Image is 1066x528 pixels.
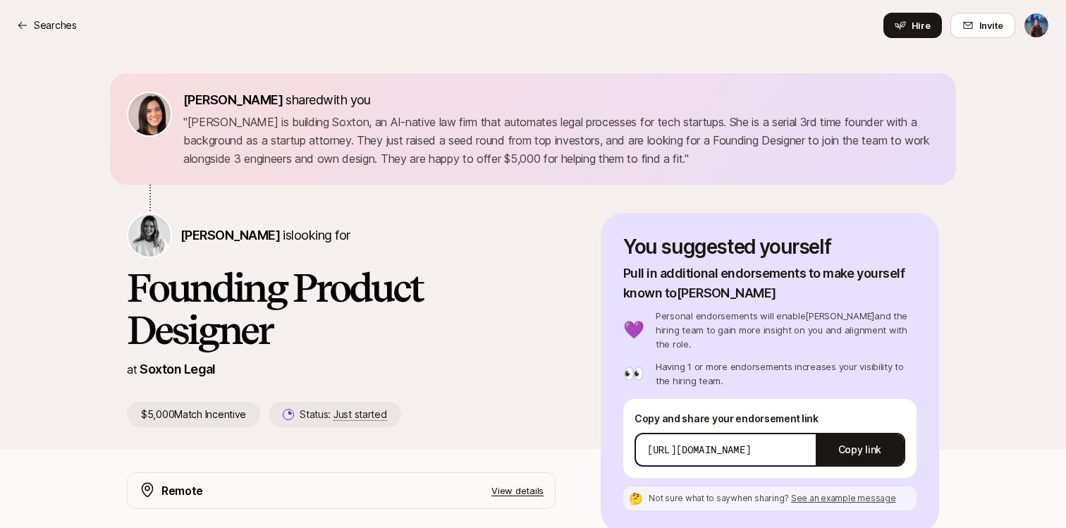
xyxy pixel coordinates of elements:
h1: Founding Product Designer [127,266,556,351]
p: 👀 [623,365,644,382]
p: Having 1 or more endorsements increases your visibility to the hiring team. [656,360,917,388]
span: [PERSON_NAME] [180,228,280,242]
p: 💜 [623,321,644,338]
p: Not sure what to say when sharing ? [649,492,896,505]
button: Hire [883,13,942,38]
p: View details [491,484,544,498]
p: You suggested yourself [623,235,917,258]
p: Copy and share your endorsement link [635,410,905,427]
button: Copy link [816,430,904,469]
p: Soxton Legal [140,360,216,379]
button: Dhruvil Shah [1024,13,1049,38]
span: Invite [979,18,1003,32]
p: Searches [34,17,77,34]
button: Invite [950,13,1015,38]
img: 71d7b91d_d7cb_43b4_a7ea_a9b2f2cc6e03.jpg [128,93,171,135]
p: 🤔 [629,493,643,504]
span: with you [323,92,371,107]
span: See an example message [791,493,896,503]
p: " [PERSON_NAME] is building Soxton, an AI-native law firm that automates legal processes for tech... [183,113,939,168]
span: Hire [912,18,931,32]
span: [PERSON_NAME] [183,92,283,107]
p: shared [183,90,376,110]
p: Pull in additional endorsements to make yourself known to [PERSON_NAME] [623,264,917,303]
img: Dhruvil Shah [1024,13,1048,37]
img: Logan Brown [128,214,171,257]
p: Status: [300,406,386,423]
p: Remote [161,481,203,500]
p: [URL][DOMAIN_NAME] [647,443,751,457]
p: $5,000 Match Incentive [127,402,260,427]
span: Just started [333,408,387,421]
p: is looking for [180,226,350,245]
p: at [127,360,137,379]
p: Personal endorsements will enable [PERSON_NAME] and the hiring team to gain more insight on you a... [656,309,917,351]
